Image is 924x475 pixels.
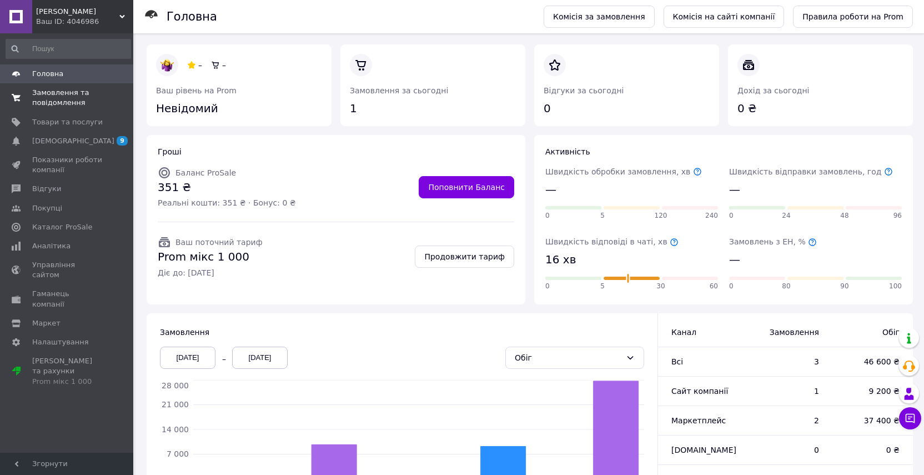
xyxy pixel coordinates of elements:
[167,10,217,23] h1: Головна
[729,211,734,221] span: 0
[158,197,296,208] span: Реальні кошти: 351 ₴ · Бонус: 0 ₴
[545,167,702,176] span: Швидкість обробки замовлення, хв
[32,69,63,79] span: Головна
[32,136,114,146] span: [DEMOGRAPHIC_DATA]
[793,6,913,28] a: Правила роботи на Prom
[415,246,514,268] a: Продовжити тариф
[36,17,133,27] div: Ваш ID: 4046986
[32,260,103,280] span: Управління сайтом
[162,400,189,409] tspan: 21 000
[756,327,819,338] span: Замовлення
[545,147,590,156] span: Активність
[162,425,189,434] tspan: 14 000
[656,282,665,291] span: 30
[32,117,103,127] span: Товари та послуги
[198,61,202,69] span: –
[729,182,740,198] span: —
[756,356,819,367] span: 3
[32,241,71,251] span: Аналітика
[899,407,921,429] button: Чат з покупцем
[671,416,726,425] span: Маркетплейс
[600,211,605,221] span: 5
[167,449,189,458] tspan: 7 000
[671,387,728,396] span: Сайт компанії
[600,282,605,291] span: 5
[782,282,790,291] span: 80
[756,386,819,397] span: 1
[893,211,902,221] span: 96
[671,446,736,454] span: [DOMAIN_NAME]
[705,211,718,221] span: 240
[160,347,215,369] div: [DATE]
[545,252,576,268] span: 16 хв
[32,88,103,108] span: Замовлення та повідомлення
[729,282,734,291] span: 0
[545,282,550,291] span: 0
[544,6,655,28] a: Комісія за замовлення
[158,179,296,196] span: 351 ₴
[32,289,103,309] span: Гаманець компанії
[32,203,62,213] span: Покупці
[32,318,61,328] span: Маркет
[162,381,189,390] tspan: 28 000
[889,282,902,291] span: 100
[158,147,182,156] span: Гроші
[664,6,785,28] a: Комісія на сайті компанії
[158,267,263,278] span: Діє до: [DATE]
[841,356,900,367] span: 46 600 ₴
[671,328,696,337] span: Канал
[782,211,790,221] span: 24
[32,222,92,232] span: Каталог ProSale
[222,61,226,69] span: –
[32,184,61,194] span: Відгуки
[841,415,900,426] span: 37 400 ₴
[729,167,893,176] span: Швидкість відправки замовлень, год
[655,211,667,221] span: 120
[175,238,263,247] span: Ваш поточний тариф
[841,444,900,456] span: 0 ₴
[32,155,103,175] span: Показники роботи компанії
[117,136,128,146] span: 9
[545,211,550,221] span: 0
[729,237,817,246] span: Замовлень з ЕН, %
[515,352,621,364] div: Обіг
[840,211,848,221] span: 48
[841,386,900,397] span: 9 200 ₴
[160,328,209,337] span: Замовлення
[32,377,103,387] div: Prom мікс 1 000
[36,7,119,17] span: Sako Еnergy
[710,282,718,291] span: 60
[32,356,103,387] span: [PERSON_NAME] та рахунки
[158,249,263,265] span: Prom мікс 1 000
[232,347,288,369] div: [DATE]
[671,357,683,366] span: Всi
[841,327,900,338] span: Обіг
[756,415,819,426] span: 2
[419,176,514,198] a: Поповнити Баланс
[32,337,89,347] span: Налаштування
[729,252,740,268] span: —
[545,182,556,198] span: —
[756,444,819,456] span: 0
[6,39,131,59] input: Пошук
[545,237,679,246] span: Швидкість відповіді в чаті, хв
[840,282,848,291] span: 90
[175,168,236,177] span: Баланс ProSale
